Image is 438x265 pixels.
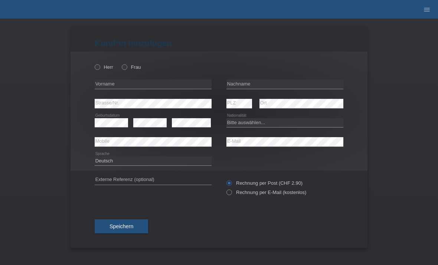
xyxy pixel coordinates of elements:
i: menu [423,6,431,13]
input: Herr [95,64,99,69]
h1: Kund*in hinzufügen [95,39,343,48]
button: Speichern [95,219,148,233]
span: Speichern [109,223,133,229]
label: Herr [95,64,113,70]
input: Rechnung per E-Mail (kostenlos) [226,190,231,199]
a: menu [419,7,434,12]
input: Frau [122,64,127,69]
label: Frau [122,64,141,70]
label: Rechnung per E-Mail (kostenlos) [226,190,306,195]
input: Rechnung per Post (CHF 2.90) [226,180,231,190]
label: Rechnung per Post (CHF 2.90) [226,180,303,186]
